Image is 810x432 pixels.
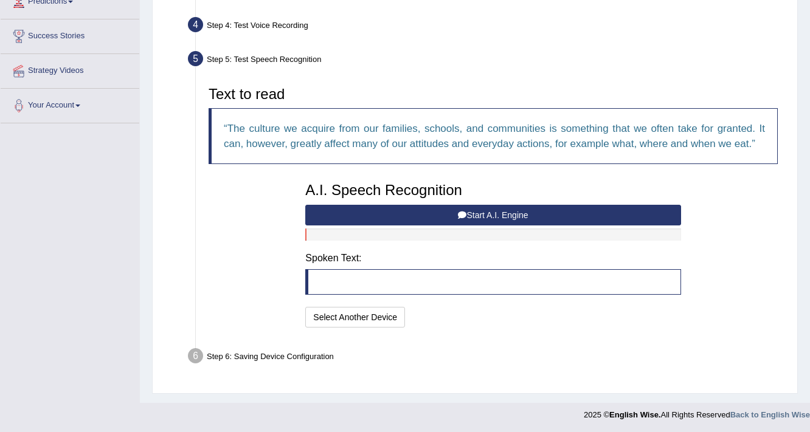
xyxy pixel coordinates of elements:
a: Back to English Wise [730,410,810,419]
a: Your Account [1,89,139,119]
a: Success Stories [1,19,139,50]
q: The culture we acquire from our families, schools, and communities is something that we often tak... [224,123,765,149]
h4: Spoken Text: [305,253,680,264]
div: Step 6: Saving Device Configuration [182,345,792,371]
strong: English Wise. [609,410,660,419]
h3: A.I. Speech Recognition [305,182,680,198]
div: Step 4: Test Voice Recording [182,13,792,40]
div: 2025 © All Rights Reserved [584,403,810,420]
a: Strategy Videos [1,54,139,84]
h3: Text to read [209,86,778,102]
div: Step 5: Test Speech Recognition [182,47,792,74]
button: Start A.I. Engine [305,205,680,225]
button: Select Another Device [305,307,405,327]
